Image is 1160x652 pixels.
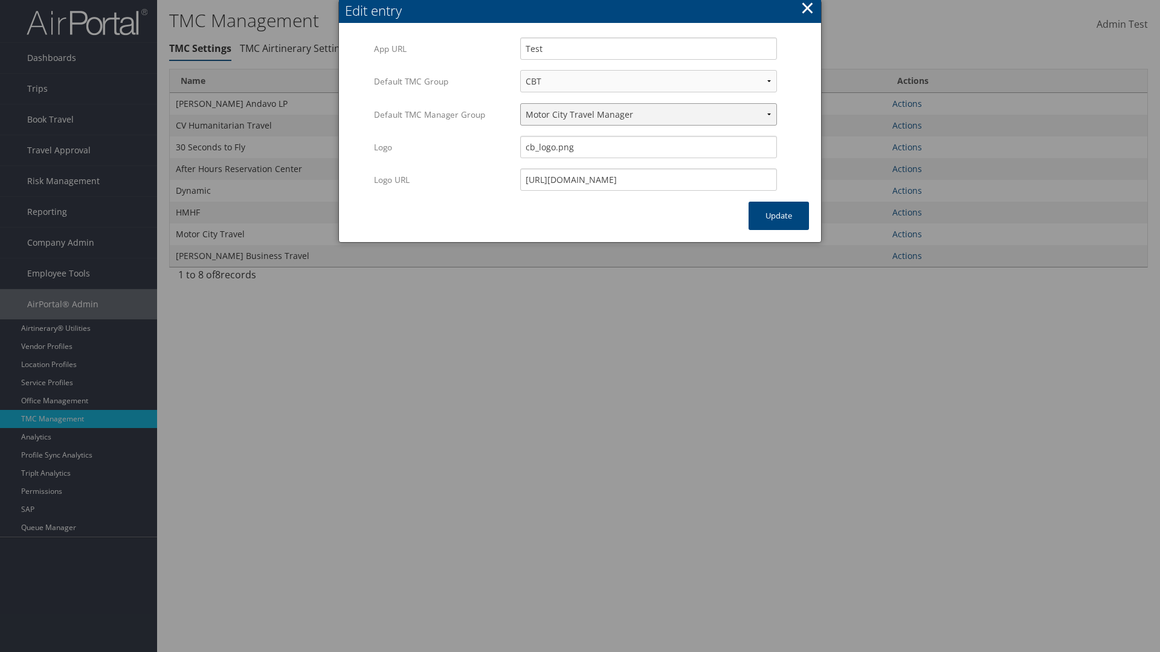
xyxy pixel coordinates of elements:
[374,37,511,60] label: App URL
[374,136,511,159] label: Logo
[345,1,821,20] div: Edit entry
[749,202,809,230] button: Update
[374,168,511,191] label: Logo URL
[374,70,511,93] label: Default TMC Group
[374,103,511,126] label: Default TMC Manager Group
